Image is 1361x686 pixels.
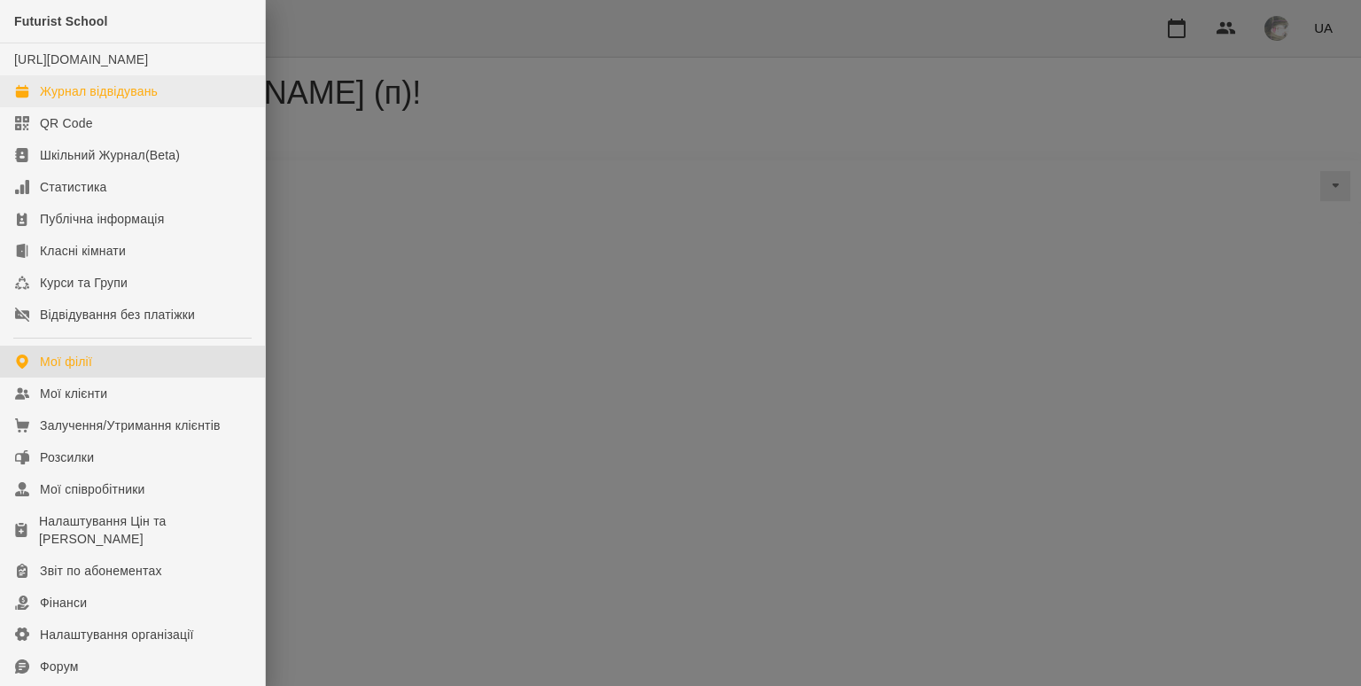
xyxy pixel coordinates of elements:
div: Залучення/Утримання клієнтів [40,417,221,434]
div: Налаштування організації [40,626,194,643]
div: Класні кімнати [40,242,126,260]
div: Мої клієнти [40,385,107,402]
div: Відвідування без платіжки [40,306,195,324]
div: Розсилки [40,448,94,466]
div: Курси та Групи [40,274,128,292]
div: Публічна інформація [40,210,164,228]
div: Шкільний Журнал(Beta) [40,146,180,164]
div: Фінанси [40,594,87,612]
a: [URL][DOMAIN_NAME] [14,52,148,66]
div: Статистика [40,178,107,196]
div: Мої філії [40,353,92,370]
div: QR Code [40,114,93,132]
div: Налаштування Цін та [PERSON_NAME] [39,512,251,548]
span: Futurist School [14,14,108,28]
div: Мої співробітники [40,480,145,498]
div: Форум [40,658,79,675]
div: Журнал відвідувань [40,82,158,100]
div: Звіт по абонементах [40,562,162,580]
